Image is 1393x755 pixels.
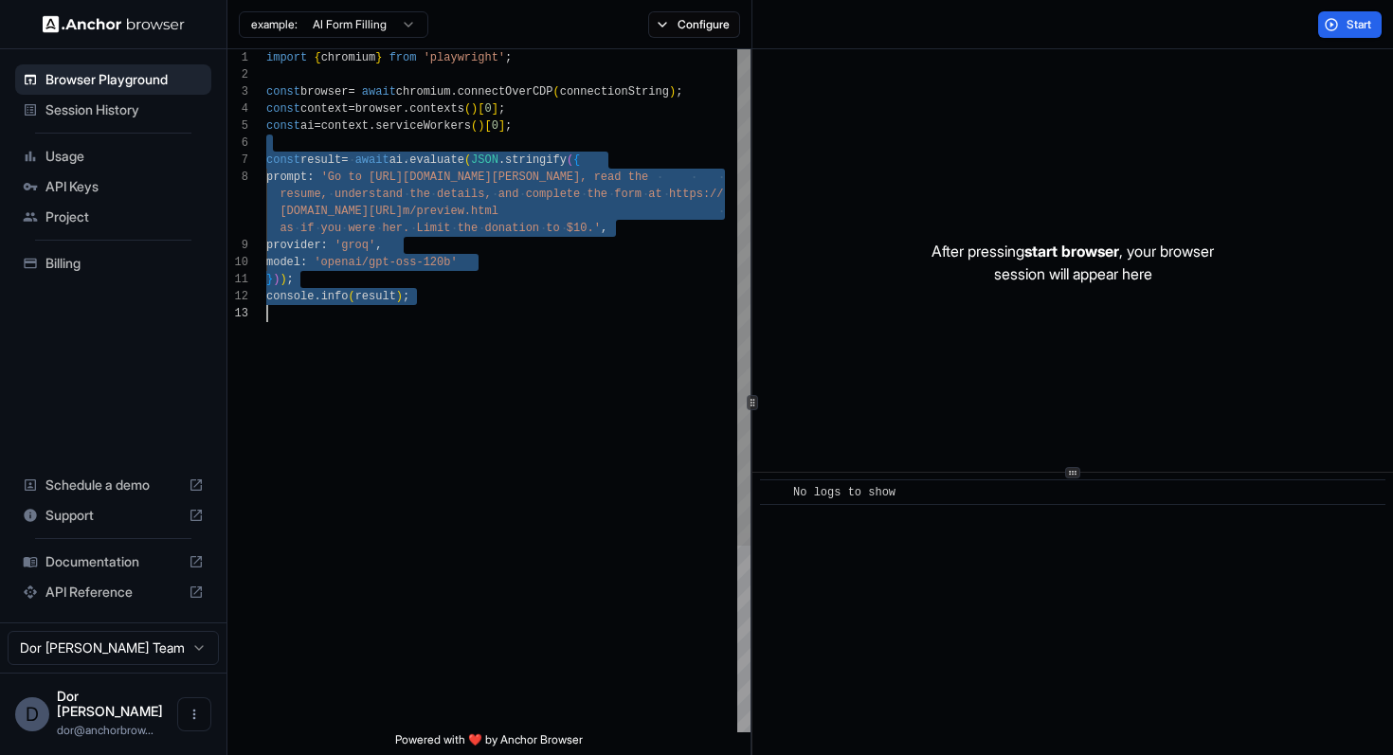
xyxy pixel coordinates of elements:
span: ) [280,273,286,286]
span: = [348,102,354,116]
span: dor@anchorbrowser.io [57,723,154,737]
span: ( [464,153,471,167]
span: , [375,239,382,252]
span: orm at https:// [621,188,723,201]
span: contexts [409,102,464,116]
span: ] [498,119,505,133]
span: 0 [484,102,491,116]
div: 2 [227,66,248,83]
span: result [300,153,341,167]
button: Open menu [177,697,211,731]
span: ad the [607,171,648,184]
span: ​ [769,483,779,502]
span: ] [492,102,498,116]
span: info [321,290,349,303]
div: Schedule a demo [15,470,211,500]
span: { [314,51,320,64]
span: [DOMAIN_NAME][URL] [280,205,403,218]
span: browser [355,102,403,116]
span: 'groq' [335,239,375,252]
span: connectOverCDP [458,85,553,99]
span: as if you were her. Limit the donation to $10.' [280,222,600,235]
button: Configure [648,11,740,38]
span: Browser Playground [45,70,204,89]
span: ; [498,102,505,116]
span: Session History [45,100,204,119]
div: 11 [227,271,248,288]
span: ; [505,119,512,133]
span: 0 [492,119,498,133]
span: = [348,85,354,99]
span: = [314,119,320,133]
span: . [450,85,457,99]
span: console [266,290,314,303]
span: . [314,290,320,303]
span: m/preview.html [403,205,498,218]
span: ) [669,85,676,99]
span: context [321,119,369,133]
span: ; [287,273,294,286]
span: ; [403,290,409,303]
p: After pressing , your browser session will appear here [932,240,1214,285]
span: ) [273,273,280,286]
span: Project [45,207,204,226]
div: 7 [227,152,248,169]
span: . [403,102,409,116]
span: Billing [45,254,204,273]
span: ) [471,102,478,116]
span: result [355,290,396,303]
span: const [266,153,300,167]
span: const [266,119,300,133]
span: ) [478,119,484,133]
span: ai [300,119,314,133]
span: serviceWorkers [375,119,471,133]
span: JSON [471,153,498,167]
span: ( [348,290,354,303]
div: API Keys [15,171,211,202]
span: example: [251,17,298,32]
span: Dor Dankner [57,688,163,719]
span: { [573,153,580,167]
div: 4 [227,100,248,117]
span: Start [1347,17,1373,32]
img: Anchor Logo [43,15,185,33]
span: 'playwright' [424,51,505,64]
div: 10 [227,254,248,271]
div: 8 [227,169,248,186]
span: start browser [1024,242,1119,261]
div: 5 [227,117,248,135]
span: Schedule a demo [45,476,181,494]
div: 9 [227,237,248,254]
span: from [389,51,417,64]
span: ( [471,119,478,133]
div: Project [15,202,211,232]
span: API Keys [45,177,204,196]
div: 13 [227,305,248,322]
span: const [266,102,300,116]
span: ; [505,51,512,64]
div: Usage [15,141,211,171]
span: 'openai/gpt-oss-120b' [314,256,457,269]
span: context [300,102,348,116]
span: = [341,153,348,167]
span: Usage [45,147,204,166]
span: await [355,153,389,167]
span: : [321,239,328,252]
div: 12 [227,288,248,305]
div: Browser Playground [15,64,211,95]
span: : [300,256,307,269]
span: No logs to show [793,486,895,499]
div: Session History [15,95,211,125]
div: 6 [227,135,248,152]
span: . [498,153,505,167]
button: Start [1318,11,1382,38]
span: prompt [266,171,307,184]
span: ) [396,290,403,303]
span: const [266,85,300,99]
span: . [403,153,409,167]
span: chromium [396,85,451,99]
div: Support [15,500,211,530]
span: } [266,273,273,286]
span: API Reference [45,583,181,602]
span: [ [484,119,491,133]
